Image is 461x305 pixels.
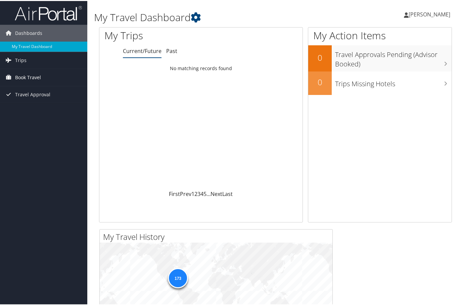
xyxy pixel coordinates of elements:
[308,51,332,62] h2: 0
[191,189,194,197] a: 1
[206,189,211,197] span: …
[335,46,452,68] h3: Travel Approvals Pending (Advisor Booked)
[99,61,303,73] td: No matching records found
[94,9,336,23] h1: My Travel Dashboard
[409,10,450,17] span: [PERSON_NAME]
[104,28,213,42] h1: My Trips
[308,75,332,87] h2: 0
[15,51,27,68] span: Trips
[211,189,222,197] a: Next
[404,3,457,23] a: [PERSON_NAME]
[197,189,200,197] a: 3
[335,75,452,88] h3: Trips Missing Hotels
[166,46,177,54] a: Past
[123,46,162,54] a: Current/Future
[15,24,42,41] span: Dashboards
[103,230,332,242] h2: My Travel History
[168,267,188,287] div: 173
[15,68,41,85] span: Book Travel
[222,189,233,197] a: Last
[308,28,452,42] h1: My Action Items
[308,70,452,94] a: 0Trips Missing Hotels
[200,189,203,197] a: 4
[308,44,452,70] a: 0Travel Approvals Pending (Advisor Booked)
[15,4,82,20] img: airportal-logo.png
[194,189,197,197] a: 2
[203,189,206,197] a: 5
[15,85,50,102] span: Travel Approval
[180,189,191,197] a: Prev
[169,189,180,197] a: First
